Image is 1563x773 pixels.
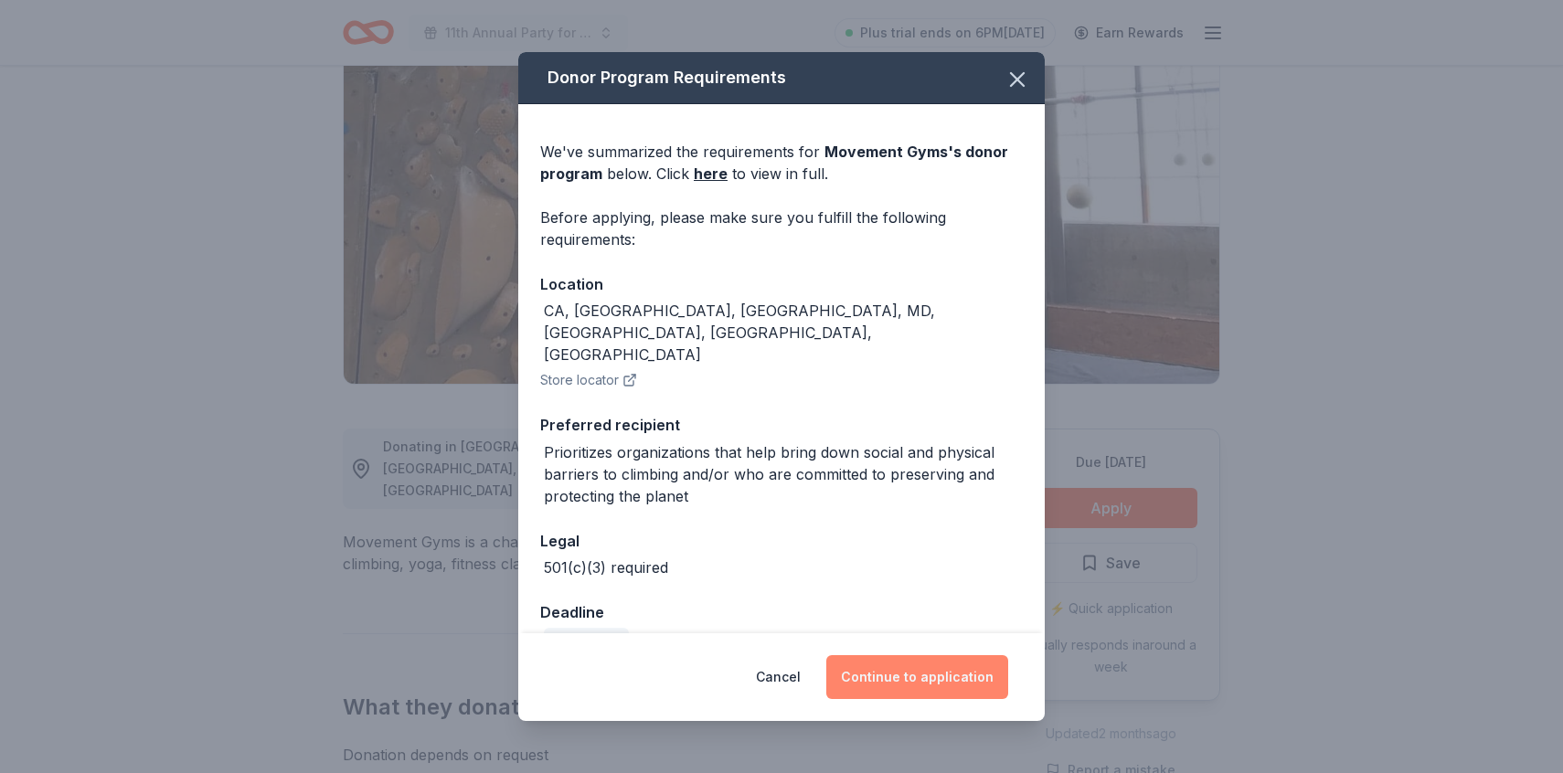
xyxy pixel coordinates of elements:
div: We've summarized the requirements for below. Click to view in full. [540,141,1023,185]
div: Prioritizes organizations that help bring down social and physical barriers to climbing and/or wh... [544,441,1023,507]
div: Location [540,272,1023,296]
button: Continue to application [826,655,1008,699]
div: Legal [540,529,1023,553]
div: 501(c)(3) required [544,556,668,578]
button: Cancel [756,655,801,699]
div: CA, [GEOGRAPHIC_DATA], [GEOGRAPHIC_DATA], MD, [GEOGRAPHIC_DATA], [GEOGRAPHIC_DATA], [GEOGRAPHIC_D... [544,300,1023,365]
div: Due [DATE] [544,628,629,653]
div: Donor Program Requirements [518,52,1045,104]
a: here [694,163,728,185]
div: Before applying, please make sure you fulfill the following requirements: [540,206,1023,250]
div: Deadline [540,600,1023,624]
div: Preferred recipient [540,413,1023,437]
button: Store locator [540,369,637,391]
